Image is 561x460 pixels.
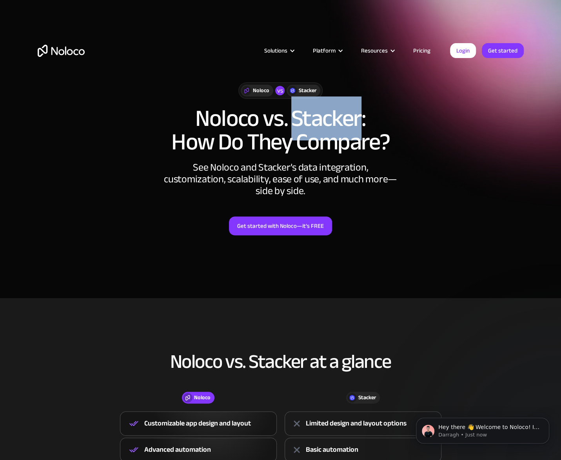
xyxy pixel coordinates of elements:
[229,216,332,235] a: Get started with Noloco—it’s FREE
[194,393,211,402] div: Noloco
[404,401,561,456] iframe: Intercom notifications message
[303,45,351,56] div: Platform
[358,393,376,402] div: Stacker
[450,43,476,58] a: Login
[254,45,303,56] div: Solutions
[253,86,269,95] div: Noloco
[38,351,524,372] h2: Noloco vs. Stacker at a glance
[264,45,287,56] div: Solutions
[482,43,524,58] a: Get started
[306,444,358,456] div: Basic automation
[403,45,440,56] a: Pricing
[275,86,285,95] div: vs
[144,444,211,456] div: Advanced automation
[299,86,316,95] div: Stacker
[306,418,407,429] div: Limited design and layout options
[38,45,85,57] a: home
[163,162,398,197] div: See Noloco and Stacker’s data integration, customization, scalability, ease of use, and much more...
[144,418,251,429] div: Customizable app design and layout
[38,107,524,154] h1: Noloco vs. Stacker: How Do They Compare?
[361,45,388,56] div: Resources
[313,45,336,56] div: Platform
[351,45,403,56] div: Resources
